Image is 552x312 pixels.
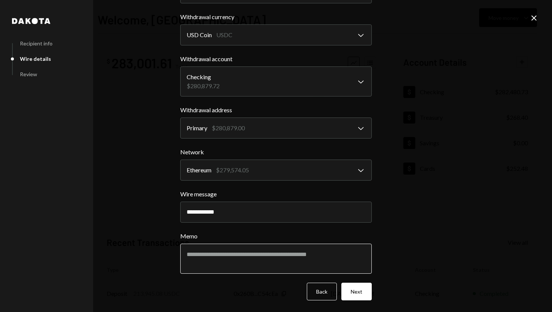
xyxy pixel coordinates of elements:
button: Back [307,283,337,300]
div: $279,574.05 [216,166,249,175]
label: Memo [180,232,372,241]
label: Withdrawal currency [180,12,372,21]
button: Withdrawal account [180,66,372,96]
div: Review [20,71,37,77]
label: Network [180,148,372,157]
label: Withdrawal account [180,54,372,63]
div: USDC [216,30,232,39]
button: Withdrawal currency [180,24,372,45]
div: Wire details [20,56,51,62]
label: Withdrawal address [180,106,372,115]
label: Wire message [180,190,372,199]
div: $280,879.00 [212,124,245,133]
button: Network [180,160,372,181]
div: Recipient info [20,40,53,47]
button: Withdrawal address [180,118,372,139]
button: Next [341,283,372,300]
